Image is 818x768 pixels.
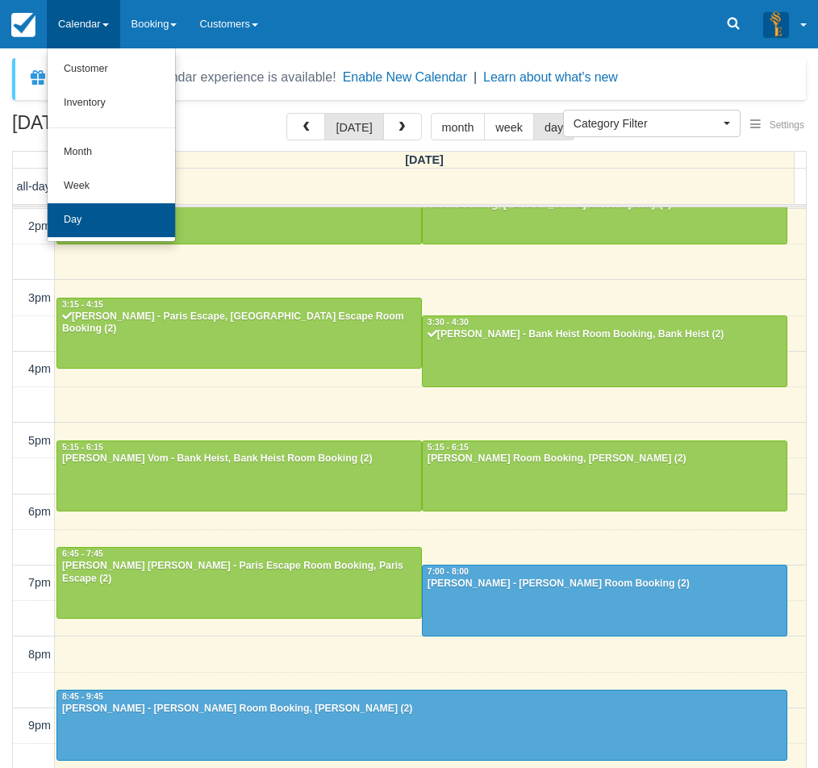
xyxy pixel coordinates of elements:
span: 5:15 - 6:15 [62,443,103,452]
a: Month [48,136,175,169]
span: 3:30 - 4:30 [428,318,469,327]
span: 7:00 - 8:00 [428,567,469,576]
div: [PERSON_NAME] Room Booking, [PERSON_NAME] (2) [427,453,783,465]
span: Category Filter [574,115,720,131]
button: day [533,113,574,140]
span: 9pm [28,719,51,732]
span: 3:15 - 4:15 [62,300,103,309]
a: Customer [48,52,175,86]
button: week [484,113,534,140]
span: 7pm [28,576,51,589]
span: all-day [17,180,51,193]
div: [PERSON_NAME] [PERSON_NAME] - Paris Escape Room Booking, Paris Escape (2) [61,560,417,586]
div: [PERSON_NAME] - [PERSON_NAME] Room Booking, [PERSON_NAME] (2) [61,703,783,716]
span: [DATE] [405,153,444,166]
img: checkfront-main-nav-mini-logo.png [11,13,35,37]
img: A3 [763,11,789,37]
span: 6pm [28,505,51,518]
a: 3:15 - 4:15[PERSON_NAME] - Paris Escape, [GEOGRAPHIC_DATA] Escape Room Booking (2) [56,298,422,369]
button: month [431,113,486,140]
span: 6:45 - 7:45 [62,549,103,558]
div: [PERSON_NAME] - [PERSON_NAME] Room Booking (2) [427,578,783,591]
button: Enable New Calendar [343,69,467,86]
a: Day [48,203,175,237]
button: Settings [741,114,814,137]
span: 5:15 - 6:15 [428,443,469,452]
span: Settings [770,119,804,131]
div: [PERSON_NAME] - Bank Heist Room Booking, Bank Heist (2) [427,328,783,341]
div: [PERSON_NAME] - Paris Escape, [GEOGRAPHIC_DATA] Escape Room Booking (2) [61,311,417,336]
button: Category Filter [563,110,741,137]
span: | [474,70,477,84]
span: 8pm [28,648,51,661]
a: [PERSON_NAME] - [PERSON_NAME][GEOGRAPHIC_DATA] Mystery Room Booking, [PERSON_NAME] Street Mystery... [422,173,787,244]
span: 8:45 - 9:45 [62,692,103,701]
a: 8:45 - 9:45[PERSON_NAME] - [PERSON_NAME] Room Booking, [PERSON_NAME] (2) [56,690,787,761]
a: 6:45 - 7:45[PERSON_NAME] [PERSON_NAME] - Paris Escape Room Booking, Paris Escape (2) [56,547,422,618]
span: 4pm [28,362,51,375]
div: [PERSON_NAME] Vom - Bank Heist, Bank Heist Room Booking (2) [61,453,417,465]
span: 5pm [28,434,51,447]
a: 5:15 - 6:15[PERSON_NAME] Room Booking, [PERSON_NAME] (2) [422,440,787,511]
span: 3pm [28,291,51,304]
a: 3:30 - 4:30[PERSON_NAME] - Bank Heist Room Booking, Bank Heist (2) [422,315,787,386]
div: A new Booking Calendar experience is available! [54,68,336,87]
button: [DATE] [324,113,383,140]
a: Inventory [48,86,175,120]
span: 2pm [28,219,51,232]
a: Learn about what's new [483,70,618,84]
a: Week [48,169,175,203]
ul: Calendar [47,48,176,242]
h2: [DATE] [12,113,216,143]
a: 7:00 - 8:00[PERSON_NAME] - [PERSON_NAME] Room Booking (2) [422,565,787,636]
a: 5:15 - 6:15[PERSON_NAME] Vom - Bank Heist, Bank Heist Room Booking (2) [56,440,422,511]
